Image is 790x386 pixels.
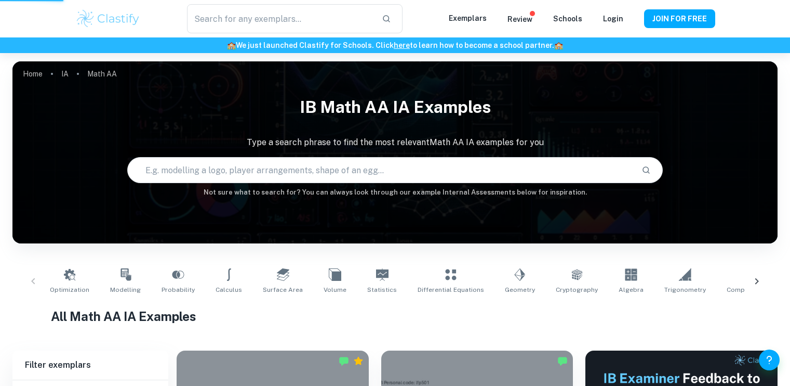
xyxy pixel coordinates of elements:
[216,285,242,294] span: Calculus
[162,285,195,294] span: Probability
[12,187,778,198] h6: Not sure what to search for? You can always look through our example Internal Assessments below f...
[367,285,397,294] span: Statistics
[556,285,598,294] span: Cryptography
[727,285,784,294] span: Complex Numbers
[12,351,168,380] h6: Filter exemplars
[87,68,117,80] p: Math AA
[227,41,236,49] span: 🏫
[75,8,141,29] img: Clastify logo
[394,41,410,49] a: here
[554,41,563,49] span: 🏫
[128,156,633,185] input: E.g. modelling a logo, player arrangements, shape of an egg...
[12,136,778,149] p: Type a search phrase to find the most relevant Math AA IA examples for you
[51,307,740,326] h1: All Math AA IA Examples
[553,15,582,23] a: Schools
[644,9,715,28] button: JOIN FOR FREE
[50,285,89,294] span: Optimization
[557,356,568,366] img: Marked
[263,285,303,294] span: Surface Area
[23,67,43,81] a: Home
[187,4,373,33] input: Search for any exemplars...
[449,12,487,24] p: Exemplars
[619,285,644,294] span: Algebra
[505,285,535,294] span: Geometry
[110,285,141,294] span: Modelling
[637,161,655,179] button: Search
[324,285,346,294] span: Volume
[759,350,780,370] button: Help and Feedback
[61,67,69,81] a: IA
[353,356,364,366] div: Premium
[2,40,788,51] h6: We just launched Clastify for Schools. Click to learn how to become a school partner.
[664,285,706,294] span: Trigonometry
[507,14,532,25] p: Review
[603,15,623,23] a: Login
[12,91,778,124] h1: IB Math AA IA examples
[418,285,484,294] span: Differential Equations
[339,356,349,366] img: Marked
